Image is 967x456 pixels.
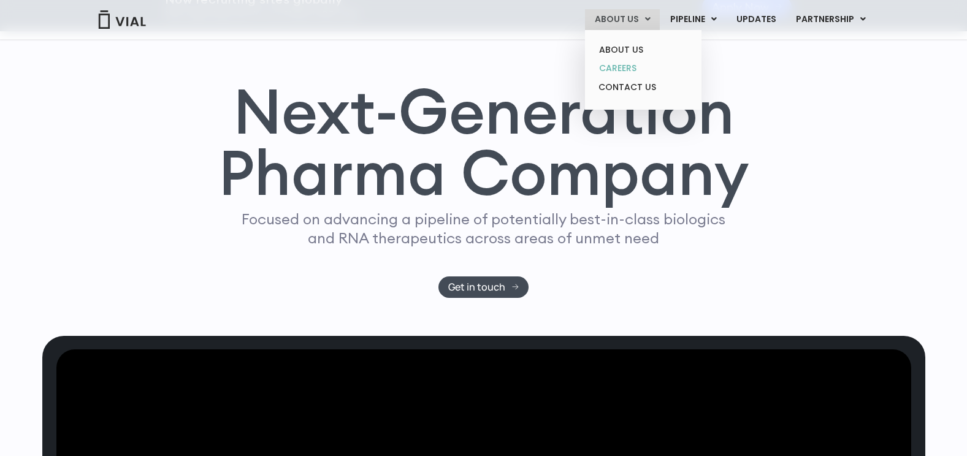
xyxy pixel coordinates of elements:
h1: Next-Generation Pharma Company [218,80,749,204]
a: Get in touch [438,276,529,298]
p: Focused on advancing a pipeline of potentially best-in-class biologics and RNA therapeutics acros... [237,210,731,248]
a: CAREERS [589,59,697,78]
span: Get in touch [448,283,505,292]
a: UPDATES [727,9,785,30]
a: ABOUT USMenu Toggle [585,9,660,30]
a: ABOUT US [589,40,697,59]
a: PARTNERSHIPMenu Toggle [786,9,876,30]
a: CONTACT US [589,78,697,97]
a: PIPELINEMenu Toggle [660,9,726,30]
img: Vial Logo [97,10,147,29]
